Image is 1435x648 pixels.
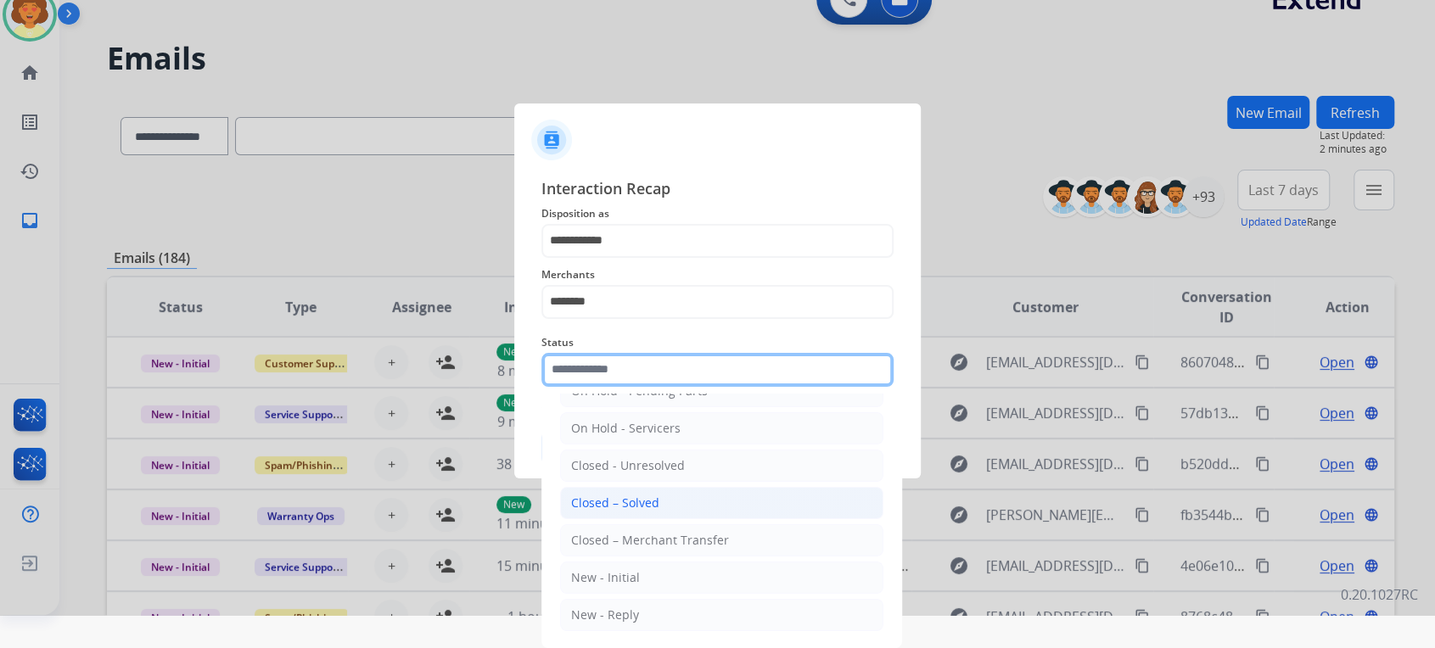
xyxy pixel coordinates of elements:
[541,332,894,353] span: Status
[571,569,640,586] div: New - Initial
[541,204,894,224] span: Disposition as
[541,265,894,285] span: Merchants
[1341,584,1418,605] p: 0.20.1027RC
[571,457,685,474] div: Closed - Unresolved
[571,420,681,437] div: On Hold - Servicers
[571,606,639,623] div: New - Reply
[531,120,572,160] img: contactIcon
[541,176,894,204] span: Interaction Recap
[571,532,729,549] div: Closed – Merchant Transfer
[571,494,659,511] div: Closed – Solved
